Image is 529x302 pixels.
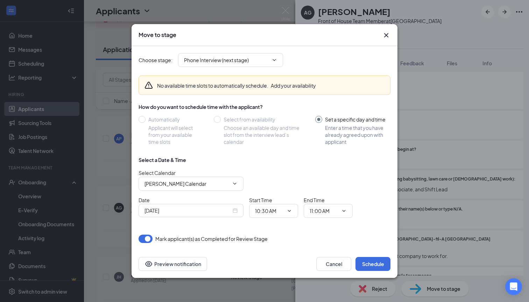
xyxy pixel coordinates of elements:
div: Select a Date & Time [139,156,186,163]
svg: Eye [144,260,153,268]
span: Choose stage : [139,56,172,64]
svg: Warning [144,81,153,89]
svg: ChevronDown [232,181,238,186]
button: Add your availability [271,82,316,89]
span: Start Time [249,197,272,203]
button: Cancel [316,257,351,271]
div: No available time slots to automatically schedule. [157,82,316,89]
span: Date [139,197,150,203]
button: Preview notificationEye [139,257,207,271]
input: Start time [255,207,284,215]
svg: ChevronDown [271,57,277,63]
div: How do you want to schedule time with the applicant? [139,103,390,110]
svg: Cross [382,31,390,39]
input: End time [310,207,338,215]
input: Sep 16, 2025 [144,207,231,214]
button: Close [382,31,390,39]
div: Open Intercom Messenger [505,278,522,295]
button: Schedule [355,257,390,271]
svg: ChevronDown [287,208,292,214]
svg: ChevronDown [341,208,347,214]
span: Select Calendar [139,170,176,176]
h3: Move to stage [139,31,176,39]
span: Mark applicant(s) as Completed for Review Stage [155,235,268,243]
span: End Time [304,197,325,203]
